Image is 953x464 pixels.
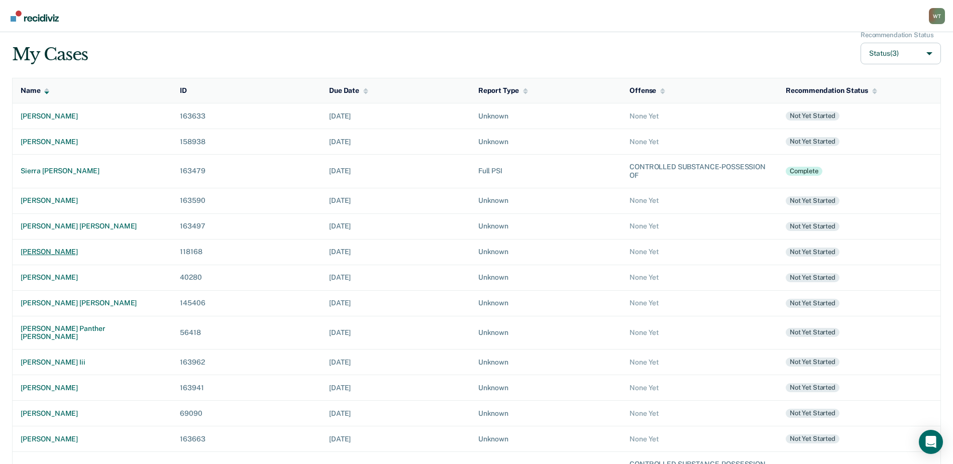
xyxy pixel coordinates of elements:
div: [PERSON_NAME] [21,138,164,146]
div: Open Intercom Messenger [919,430,943,454]
div: Recommendation Status [786,86,877,95]
td: [DATE] [321,316,470,350]
div: None Yet [629,112,770,121]
div: sierra [PERSON_NAME] [21,167,164,175]
td: Unknown [470,188,621,213]
div: [PERSON_NAME] [21,435,164,443]
div: Not yet started [786,273,839,282]
div: Not yet started [786,137,839,146]
div: None Yet [629,358,770,367]
td: 158938 [172,129,321,154]
div: W T [929,8,945,24]
div: None Yet [629,138,770,146]
td: [DATE] [321,401,470,426]
div: ID [180,86,187,95]
div: [PERSON_NAME] [PERSON_NAME] [21,222,164,230]
td: Unknown [470,375,621,401]
td: Unknown [470,426,621,452]
div: Due Date [329,86,368,95]
div: CONTROLLED SUBSTANCE-POSSESSION OF [629,163,770,180]
td: Unknown [470,265,621,290]
div: [PERSON_NAME] [21,384,164,392]
div: Not yet started [786,358,839,367]
td: 163497 [172,213,321,239]
div: Offense [629,86,665,95]
td: Full PSI [470,154,621,188]
div: None Yet [629,248,770,256]
div: None Yet [629,196,770,205]
td: Unknown [470,401,621,426]
td: 163941 [172,375,321,401]
div: [PERSON_NAME] [PERSON_NAME] [21,299,164,307]
td: Unknown [470,103,621,129]
td: [DATE] [321,129,470,154]
td: 145406 [172,290,321,316]
td: Unknown [470,350,621,375]
div: None Yet [629,222,770,230]
div: [PERSON_NAME] [21,273,164,282]
td: Unknown [470,239,621,265]
td: Unknown [470,129,621,154]
div: Not yet started [786,434,839,443]
td: [DATE] [321,290,470,316]
div: [PERSON_NAME] [21,248,164,256]
div: None Yet [629,409,770,418]
td: 69090 [172,401,321,426]
div: Not yet started [786,328,839,337]
td: 40280 [172,265,321,290]
td: Unknown [470,213,621,239]
div: [PERSON_NAME] [21,112,164,121]
div: Not yet started [786,248,839,257]
div: [PERSON_NAME] panther [PERSON_NAME] [21,324,164,341]
td: [DATE] [321,265,470,290]
div: My Cases [12,44,88,65]
div: Not yet started [786,196,839,205]
div: Name [21,86,49,95]
div: Report Type [478,86,528,95]
div: None Yet [629,384,770,392]
div: None Yet [629,435,770,443]
td: [DATE] [321,103,470,129]
td: 56418 [172,316,321,350]
td: Unknown [470,290,621,316]
td: [DATE] [321,350,470,375]
img: Recidiviz [11,11,59,22]
div: Not yet started [786,111,839,121]
div: Not yet started [786,299,839,308]
td: [DATE] [321,154,470,188]
td: [DATE] [321,375,470,401]
div: [PERSON_NAME] [21,409,164,418]
button: Profile dropdown button [929,8,945,24]
td: [DATE] [321,426,470,452]
div: None Yet [629,273,770,282]
div: [PERSON_NAME] [21,196,164,205]
td: 163479 [172,154,321,188]
div: Not yet started [786,383,839,392]
div: None Yet [629,299,770,307]
td: [DATE] [321,239,470,265]
button: Status(3) [861,43,941,64]
td: 163962 [172,350,321,375]
div: Not yet started [786,409,839,418]
td: [DATE] [321,213,470,239]
div: Not yet started [786,222,839,231]
td: 118168 [172,239,321,265]
div: [PERSON_NAME] iii [21,358,164,367]
div: Recommendation Status [861,31,934,39]
div: None Yet [629,328,770,337]
td: 163663 [172,426,321,452]
td: 163590 [172,188,321,213]
td: 163633 [172,103,321,129]
td: [DATE] [321,188,470,213]
td: Unknown [470,316,621,350]
div: Complete [786,167,822,176]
